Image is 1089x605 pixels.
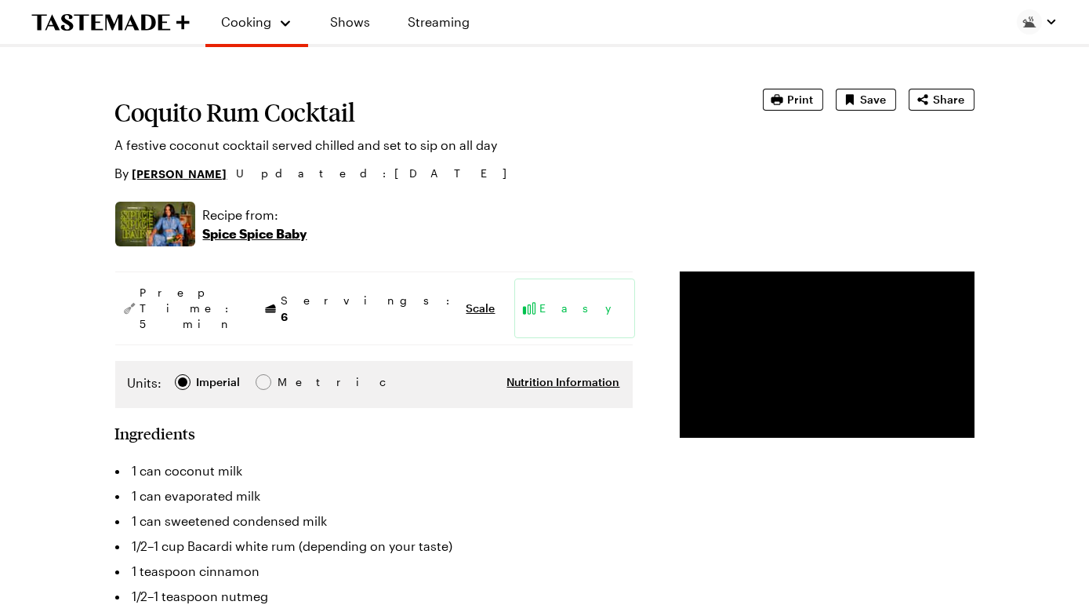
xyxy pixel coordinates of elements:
[281,293,459,325] span: Servings:
[203,206,307,224] p: Recipe from:
[115,424,196,443] h2: Ingredients
[540,301,628,316] span: Easy
[31,13,190,31] a: To Tastemade Home Page
[197,374,240,391] div: Imperial
[680,272,975,438] video-js: Video Player
[115,98,719,126] h1: Coquito Rum Cocktail
[1017,9,1042,35] img: Profile picture
[115,508,633,534] li: 1 can sweetened condensed milk
[115,458,633,483] li: 1 can coconut milk
[278,374,310,391] div: Metric
[222,14,272,29] span: Cooking
[132,165,227,182] a: [PERSON_NAME]
[507,374,620,390] button: Nutrition Information
[466,301,495,316] button: Scale
[237,165,523,182] span: Updated : [DATE]
[203,224,307,243] p: Spice Spice Baby
[128,374,310,395] div: Imperial Metric
[861,92,887,108] span: Save
[115,559,633,584] li: 1 teaspoon cinnamon
[221,6,292,38] button: Cooking
[763,89,823,111] button: Print
[115,483,633,508] li: 1 can evaporated milk
[115,202,195,246] img: Show where recipe is used
[836,89,896,111] button: Save recipe
[1017,9,1058,35] button: Profile picture
[128,374,162,392] label: Units:
[281,308,289,323] span: 6
[788,92,814,108] span: Print
[278,374,312,391] span: Metric
[197,374,241,391] span: Imperial
[203,206,307,243] a: Recipe from:Spice Spice Baby
[115,164,227,183] p: By
[140,285,238,332] span: Prep Time: 5 min
[909,89,975,111] button: Share
[934,92,965,108] span: Share
[115,534,633,559] li: 1/2–1 cup Bacardi white rum (depending on your taste)
[115,136,719,155] p: A festive coconut cocktail served chilled and set to sip on all day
